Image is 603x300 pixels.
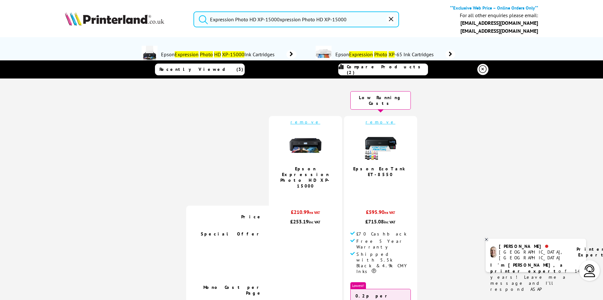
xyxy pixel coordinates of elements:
[374,51,387,58] mark: Photo
[347,64,428,75] span: Compare Products (2)
[460,28,538,34] a: [EMAIL_ADDRESS][DOMAIN_NAME]
[222,51,244,58] mark: XP-15000
[241,214,263,220] span: Price
[214,51,221,58] mark: HD
[193,11,399,27] input: Search product or brand
[382,181,389,188] span: / 5
[490,247,496,258] img: ashley-livechat.png
[275,209,336,218] div: £210.99
[155,64,245,75] a: Recently Viewed (3)
[350,282,366,289] span: Lowest!
[350,218,411,225] div: £715.08
[384,220,396,224] span: inc VAT
[161,46,297,63] a: EpsonExpression Photo HD XP-15000Ink Cartridges
[159,66,243,72] span: Recently Viewed (3)
[583,264,596,277] img: user-headset-light.svg
[200,51,213,58] mark: Photo
[375,181,382,188] span: 4.4
[307,192,314,199] span: / 5
[384,210,395,215] span: ex VAT
[280,166,331,189] a: Epson Expression Photo HD XP-15000
[175,51,199,58] mark: Expression
[290,130,321,161] img: Epson-XP-15000-FrontFacing-Small.jpg
[142,46,158,62] img: C11CG43401-conspage.jpg
[450,5,538,11] b: **Exclusive Web Price – Online Orders Only**
[300,192,307,199] span: 4.4
[490,262,581,292] p: of 14 years! Leave me a message and I'll respond ASAP
[309,220,320,224] span: inc VAT
[353,166,408,177] a: Epson EcoTank ET-8550
[499,243,569,249] div: [PERSON_NAME]
[161,51,277,58] span: Epson Ink Cartridges
[490,262,564,274] b: I'm [PERSON_NAME], a printer expert
[65,12,164,26] img: Printerland Logo
[291,119,320,125] a: remove
[65,12,186,27] a: Printerland Logo
[350,209,411,218] div: £595.90
[316,46,332,62] img: Epson-XP-65-deptimage.jpg
[350,91,411,110] div: Low Running Costs
[499,249,569,261] div: [GEOGRAPHIC_DATA], [GEOGRAPHIC_DATA]
[335,51,436,58] span: Epson -65 Ink Cartridges
[335,46,455,63] a: EpsonExpression Photo XP-65 Ink Cartridges
[460,20,538,26] a: [EMAIL_ADDRESS][DOMAIN_NAME]
[203,284,263,296] span: Mono Cost per Page
[275,218,336,225] div: £253.19
[309,210,320,215] span: ex VAT
[460,12,538,18] div: For all other enquiries please email:
[366,119,396,125] a: remove
[356,238,411,250] span: Free 5 Year Warranty
[365,130,396,161] img: epson-et-8550-with-ink-small.jpg
[201,231,263,237] span: Special Offer
[356,231,407,237] span: £70 Cashback
[356,251,411,274] span: Shipped with 5.5k Black & 4.9k CMY Inks
[349,51,373,58] mark: Expression
[338,64,428,75] a: Compare Products (2)
[389,51,395,58] mark: XP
